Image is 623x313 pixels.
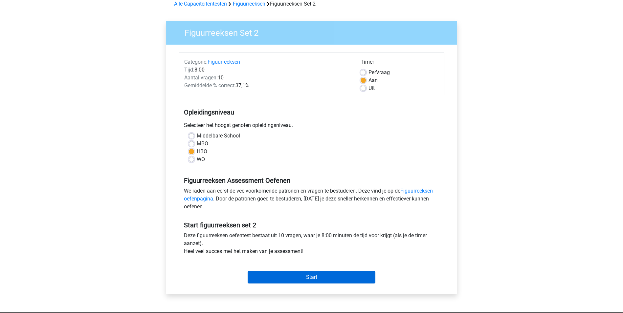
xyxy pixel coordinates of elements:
[179,121,444,132] div: Selecteer het hoogst genoten opleidingsniveau.
[179,82,356,90] div: 37,1%
[197,148,207,156] label: HBO
[368,69,390,76] label: Vraag
[184,67,194,73] span: Tijd:
[184,59,208,65] span: Categorie:
[248,271,375,283] input: Start
[184,177,439,184] h5: Figuurreeksen Assessment Oefenen
[233,1,265,7] a: Figuurreeksen
[197,132,240,140] label: Middelbare School
[179,74,356,82] div: 10
[197,156,205,163] label: WO
[361,58,439,69] div: Timer
[197,140,208,148] label: MBO
[368,76,378,84] label: Aan
[174,1,227,7] a: Alle Capaciteitentesten
[368,84,375,92] label: Uit
[179,232,444,258] div: Deze figuurreeksen oefentest bestaat uit 10 vragen, waar je 8:00 minuten de tijd voor krijgt (als...
[184,82,235,89] span: Gemiddelde % correct:
[179,187,444,213] div: We raden aan eerst de veelvoorkomende patronen en vragen te bestuderen. Deze vind je op de . Door...
[208,59,240,65] a: Figuurreeksen
[184,221,439,229] h5: Start figuurreeksen set 2
[177,25,452,38] h3: Figuurreeksen Set 2
[184,106,439,119] h5: Opleidingsniveau
[179,66,356,74] div: 8:00
[368,69,376,75] span: Per
[184,74,218,81] span: Aantal vragen:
